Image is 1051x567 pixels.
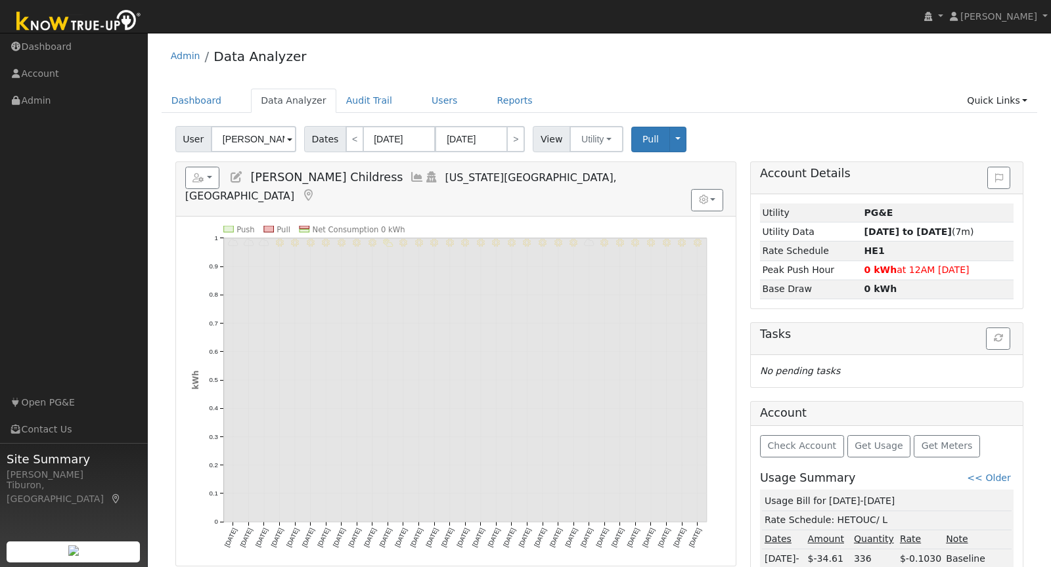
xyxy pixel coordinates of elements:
text: 0.6 [209,348,218,355]
text: [DATE] [347,527,362,549]
text: kWh [190,371,200,390]
text: [DATE] [518,527,533,549]
span: (7m) [864,226,974,237]
strong: ID: 17230269, authorized: 08/27/25 [864,207,893,218]
text: [DATE] [300,527,315,549]
td: Peak Push Hour [760,261,862,280]
td: Utility Data [760,222,862,241]
a: Audit Trail [336,89,402,113]
text: [DATE] [688,527,703,549]
text: [DATE] [657,527,672,549]
span: Check Account [767,440,836,451]
a: Users [422,89,468,113]
text: [DATE] [471,527,486,549]
text: 0.4 [209,404,218,411]
text: [DATE] [363,527,378,549]
i: No pending tasks [760,366,840,376]
text: [DATE] [610,527,625,549]
input: Select a User [211,126,296,152]
td: Rate Schedule: HETOUC [762,511,1011,530]
h5: Account [760,406,807,419]
strong: 0 kWh [864,264,897,275]
text: 0.9 [209,262,218,270]
u: Quantity [854,534,894,544]
button: Check Account [760,435,844,457]
text: 0.2 [209,461,218,469]
text: 0.5 [209,376,218,383]
a: Admin [171,51,200,61]
span: Get Meters [922,440,973,451]
td: Rate Schedule [760,241,862,261]
a: < [346,126,364,152]
text: [DATE] [424,527,439,549]
div: $-0.1030 [900,552,941,566]
strong: 0 kWh [864,283,897,294]
span: Dates [304,126,346,152]
a: Data Analyzer [251,89,336,113]
a: Reports [487,89,543,113]
button: Get Meters [914,435,980,457]
span: User [175,126,212,152]
text: [DATE] [238,527,254,549]
text: 0.3 [209,433,218,440]
text: [DATE] [440,527,455,549]
text: [DATE] [626,527,641,549]
text: [DATE] [455,527,470,549]
td: Usage Bill for [DATE]-[DATE] [762,492,1011,511]
text: [DATE] [316,527,331,549]
span: View [533,126,570,152]
a: > [506,126,525,152]
text: [DATE] [564,527,579,549]
a: Map [110,493,122,504]
text: [DATE] [378,527,393,549]
img: Know True-Up [10,7,148,37]
img: retrieve [68,545,79,556]
text: Pull [277,225,290,234]
text: [DATE] [269,527,284,549]
text: 0.1 [209,490,218,497]
span: Site Summary [7,450,141,468]
text: 0.8 [209,291,218,298]
u: Rate [900,534,921,544]
text: [DATE] [332,527,347,549]
text: 1 [214,234,217,241]
u: Dates [765,534,792,544]
text: [DATE] [594,527,610,549]
a: Edit User (36315) [229,171,244,184]
h5: Usage Summary [760,471,855,485]
span: Get Usage [855,440,903,451]
a: Login As (last Never) [424,171,439,184]
strong: [DATE] to [DATE] [864,226,952,237]
text: [DATE] [641,527,656,549]
div: Tiburon, [GEOGRAPHIC_DATA] [7,478,141,506]
a: Map [301,189,315,202]
div: [PERSON_NAME] [7,468,141,482]
span: / L [876,514,887,525]
td: Utility [760,203,862,222]
text: [DATE] [548,527,564,549]
text: [DATE] [502,527,517,549]
a: Multi-Series Graph [410,171,424,184]
text: [DATE] [486,527,501,549]
span: Pull [642,134,659,144]
td: Base Draw [760,280,862,299]
text: [DATE] [409,527,424,549]
h5: Tasks [760,327,1014,341]
text: Net Consumption 0 kWh [312,225,405,234]
text: [DATE] [285,527,300,549]
span: [PERSON_NAME] Childress [250,171,403,184]
strong: L [864,245,885,256]
text: [DATE] [393,527,409,549]
a: << Older [967,472,1010,483]
button: Pull [631,127,670,152]
button: Get Usage [847,435,911,457]
button: Utility [570,126,623,152]
a: Quick Links [957,89,1037,113]
text: [DATE] [533,527,548,549]
a: Dashboard [162,89,232,113]
a: Data Analyzer [213,49,306,64]
text: 0 [214,518,218,525]
text: [DATE] [254,527,269,549]
text: Push [236,225,255,234]
button: Refresh [986,327,1010,350]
